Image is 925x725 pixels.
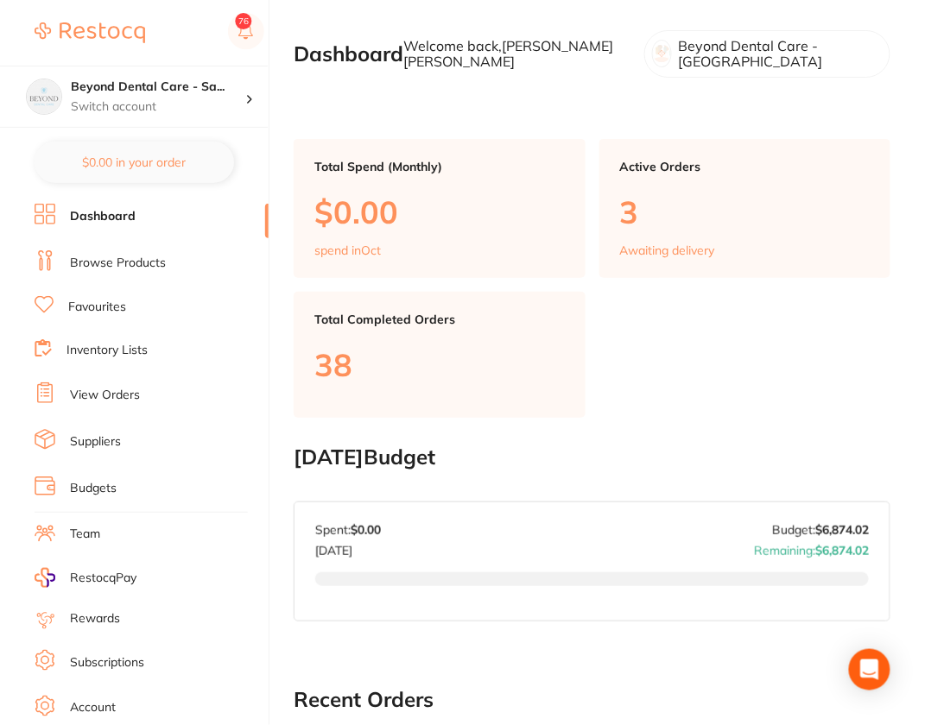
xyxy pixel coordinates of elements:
[70,654,144,671] a: Subscriptions
[294,445,890,470] h2: [DATE] Budget
[314,194,565,230] p: $0.00
[70,433,121,451] a: Suppliers
[71,79,245,96] h4: Beyond Dental Care - Sandstone Point
[70,610,120,627] a: Rewards
[35,13,145,53] a: Restocq Logo
[35,568,55,588] img: RestocqPay
[314,347,565,382] p: 38
[351,522,381,538] strong: $0.00
[294,42,403,66] h2: Dashboard
[71,98,245,116] p: Switch account
[815,522,869,538] strong: $6,874.02
[27,79,61,114] img: Beyond Dental Care - Sandstone Point
[314,312,565,326] p: Total Completed Orders
[70,255,166,272] a: Browse Products
[70,700,116,717] a: Account
[70,208,136,225] a: Dashboard
[815,543,869,558] strong: $6,874.02
[620,160,871,173] p: Active Orders
[35,568,136,588] a: RestocqPay
[849,649,890,690] div: Open Intercom Messenger
[68,299,126,316] a: Favourites
[294,292,586,417] a: Total Completed Orders38
[772,523,869,537] p: Budget:
[67,342,148,359] a: Inventory Lists
[35,142,234,183] button: $0.00 in your order
[754,537,869,558] p: Remaining:
[294,689,890,713] h2: Recent Orders
[70,570,136,587] span: RestocqPay
[70,526,100,543] a: Team
[403,38,630,70] p: Welcome back, [PERSON_NAME] [PERSON_NAME]
[294,139,586,279] a: Total Spend (Monthly)$0.00spend inOct
[599,139,891,279] a: Active Orders3Awaiting delivery
[620,243,715,257] p: Awaiting delivery
[314,160,565,173] p: Total Spend (Monthly)
[70,387,140,404] a: View Orders
[620,194,871,230] p: 3
[315,523,381,537] p: Spent:
[315,537,381,558] p: [DATE]
[314,243,381,257] p: spend in Oct
[35,22,145,43] img: Restocq Logo
[70,480,117,497] a: Budgets
[679,38,876,70] p: Beyond Dental Care - [GEOGRAPHIC_DATA]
